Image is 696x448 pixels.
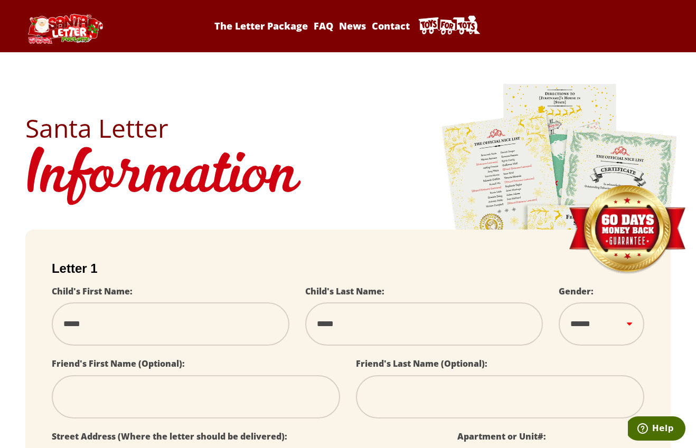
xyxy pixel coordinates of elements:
a: News [337,20,368,32]
a: FAQ [312,20,335,32]
label: Apartment or Unit#: [457,431,546,442]
a: The Letter Package [212,20,309,32]
iframe: Opens a widget where you can find more information [628,416,685,443]
label: Child's First Name: [52,285,133,297]
label: Friend's Last Name (Optional): [356,358,487,369]
label: Gender: [559,285,594,297]
label: Child's Last Name: [305,285,384,297]
img: letters.png [441,82,679,377]
h2: Letter 1 [52,261,644,276]
h2: Santa Letter [25,116,671,141]
img: Santa Letter Logo [25,14,105,44]
label: Friend's First Name (Optional): [52,358,185,369]
label: Street Address (Where the letter should be delivered): [52,431,287,442]
h1: Information [25,141,671,214]
a: Contact [370,20,412,32]
img: Money Back Guarantee [568,185,686,275]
